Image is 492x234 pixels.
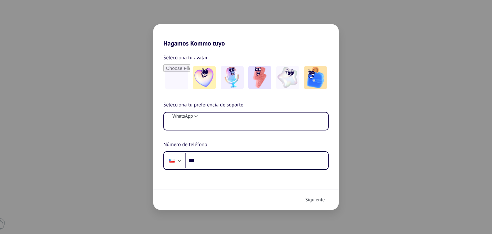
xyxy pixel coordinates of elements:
img: -4.jpeg [276,66,299,89]
span: Número de teléfono [163,141,207,149]
span: Selecciona tu preferencia de soporte [163,101,243,109]
span: WhatsApp [172,113,193,119]
span: Siguiente [305,197,325,203]
button: WhatsApp [164,113,199,120]
img: -2.jpeg [221,66,244,89]
span: Selecciona tu avatar [163,54,208,62]
button: Siguiente [305,197,329,203]
h2: Hagamos Kommo tuyo [153,24,339,47]
img: -1.jpeg [193,66,216,89]
img: -3.jpeg [248,66,271,89]
div: Chile: + 56 [166,154,178,167]
img: -5.jpeg [304,66,327,89]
